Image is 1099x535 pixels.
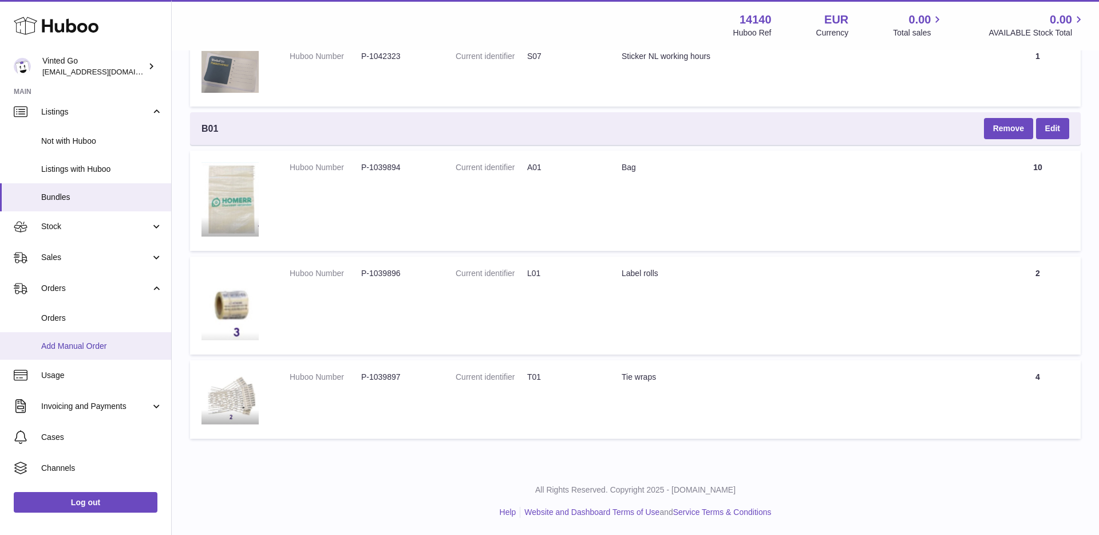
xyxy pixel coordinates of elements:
dd: A01 [527,162,599,173]
dt: Current identifier [456,162,527,173]
div: Vinted Go [42,56,145,77]
div: Sticker NL working hours [622,51,983,62]
div: Label rolls [622,268,983,279]
a: Service Terms & Conditions [673,508,772,517]
span: Invoicing and Payments [41,401,151,412]
span: Orders [41,313,163,324]
img: Sticker NL working hours [201,51,259,93]
div: Tie wraps [622,372,983,383]
div: Bag [622,162,983,173]
span: Usage [41,370,163,381]
dd: S07 [527,51,599,62]
dt: Current identifier [456,372,527,383]
strong: 14140 [740,12,772,27]
span: 0.00 [1050,12,1072,27]
dt: Huboo Number [290,268,361,279]
a: Edit [1036,118,1069,139]
span: Listings [41,107,151,117]
span: 0.00 [909,12,931,27]
span: Channels [41,463,163,474]
td: 10 [995,151,1081,251]
p: All Rights Reserved. Copyright 2025 - [DOMAIN_NAME] [181,485,1090,495]
a: 0.00 AVAILABLE Stock Total [989,12,1085,38]
dd: P-1042323 [361,51,433,62]
div: Huboo Ref [733,27,772,38]
dt: Huboo Number [290,162,361,173]
span: B01 [201,123,218,135]
span: Bundles [41,192,163,203]
td: 4 [995,360,1081,439]
span: Orders [41,283,151,294]
span: Total sales [893,27,944,38]
dd: T01 [527,372,599,383]
span: Sales [41,252,151,263]
dd: P-1039894 [361,162,433,173]
img: Tie wraps [201,372,259,424]
img: Bag [201,162,259,237]
span: Add Manual Order [41,341,163,352]
dd: L01 [527,268,599,279]
a: Help [500,508,516,517]
a: 0.00 Total sales [893,12,944,38]
span: Not with Huboo [41,136,163,147]
span: [EMAIL_ADDRESS][DOMAIN_NAME] [42,67,168,76]
span: Stock [41,221,151,232]
li: and [520,507,771,518]
span: Listings with Huboo [41,164,163,175]
div: Currency [816,27,849,38]
span: AVAILABLE Stock Total [989,27,1085,38]
dt: Current identifier [456,268,527,279]
dt: Current identifier [456,51,527,62]
dd: P-1039896 [361,268,433,279]
button: Remove [984,118,1033,139]
a: Website and Dashboard Terms of Use [524,508,659,517]
td: 2 [995,257,1081,355]
img: Label rolls [201,268,259,340]
img: giedre.bartusyte@vinted.com [14,58,31,75]
dd: P-1039897 [361,372,433,383]
td: 1 [995,40,1081,107]
strong: EUR [824,12,848,27]
a: Log out [14,492,157,513]
span: Cases [41,432,163,443]
dt: Huboo Number [290,51,361,62]
dt: Huboo Number [290,372,361,383]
